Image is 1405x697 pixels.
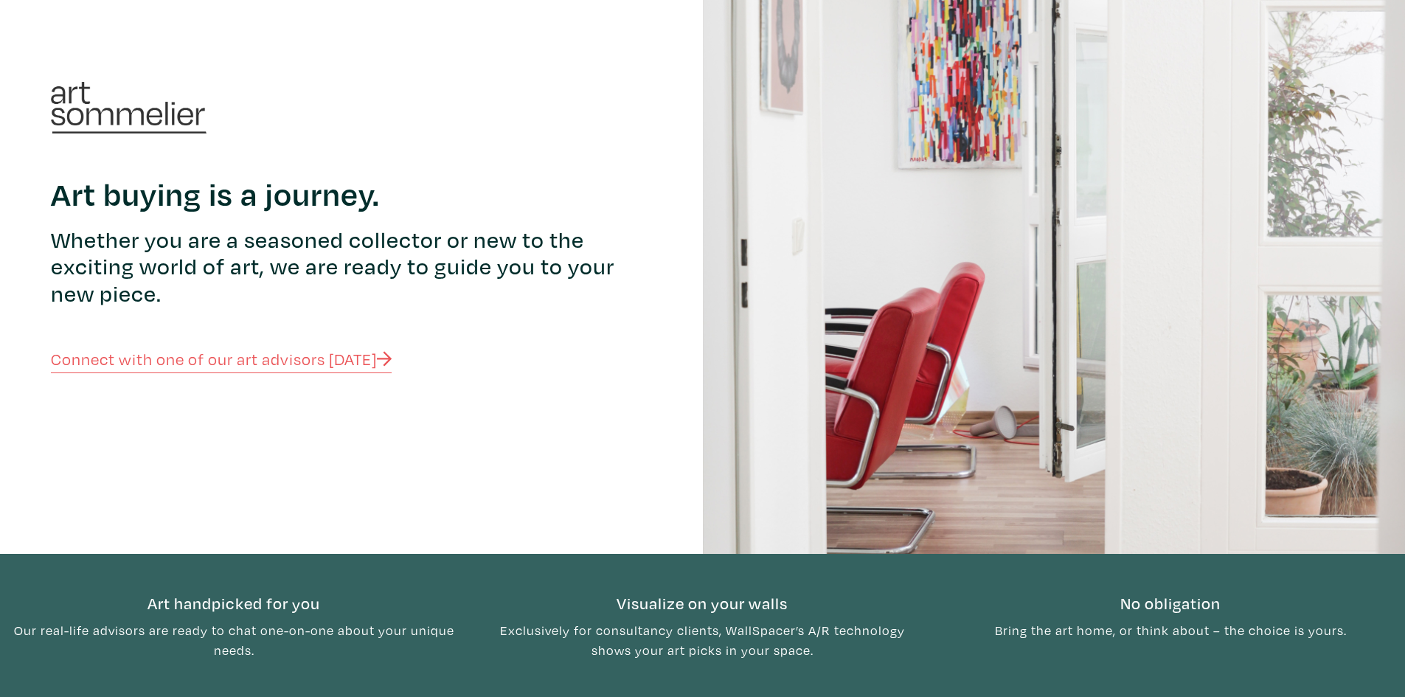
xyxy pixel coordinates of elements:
h1: Art buying is a journey. [51,173,652,213]
p: Exclusively for consultancy clients, WallSpacer’s A/R technology shows your art picks in your space. [479,620,926,660]
img: logo.png [51,82,207,133]
a: Connect with one of our art advisors [DATE] [51,348,392,374]
h5: No obligation [948,594,1394,614]
p: Our real-life advisors are ready to chat one-on-one about your unique needs. [11,620,457,660]
h3: Whether you are a seasoned collector or new to the exciting world of art, we are ready to guide y... [51,226,652,307]
h5: Visualize on your walls [479,594,926,614]
p: Bring the art home, or think about – the choice is yours. [948,620,1394,640]
h5: Art handpicked for you [11,594,457,614]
